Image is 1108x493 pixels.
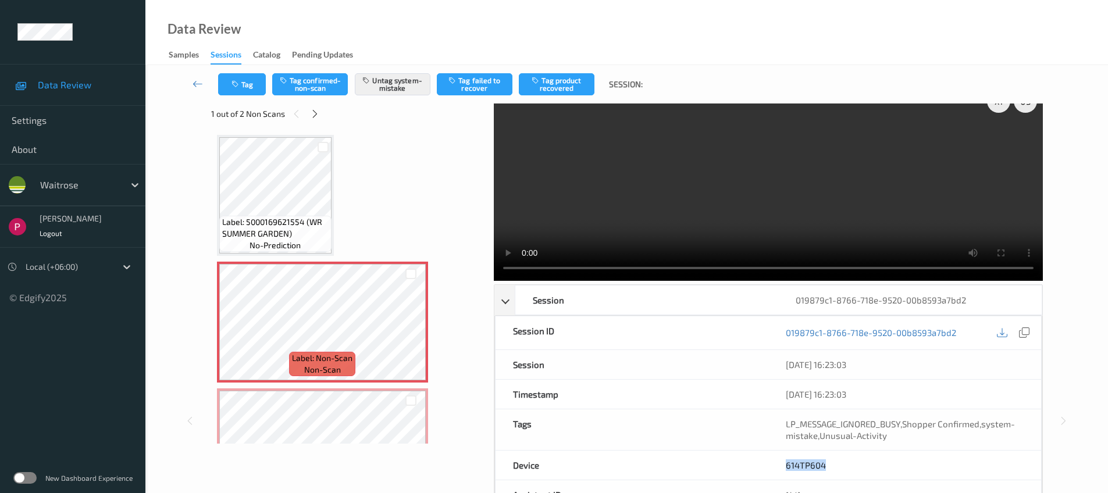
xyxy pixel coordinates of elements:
div: [DATE] 16:23:03 [786,388,1024,400]
span: non-scan [304,364,341,376]
button: Tag failed to recover [437,73,512,95]
span: Shopper Confirmed [902,419,979,429]
span: no-prediction [250,240,301,251]
div: Pending Updates [292,49,353,63]
div: Session [515,285,778,315]
button: Untag system-mistake [355,73,430,95]
span: Session: [609,78,643,90]
div: Session ID [496,316,768,349]
span: , , , [786,419,1015,441]
span: Label: 5000169621554 (WR SUMMER GARDEN) [222,216,329,240]
div: Catalog [253,49,280,63]
div: Device [496,451,768,480]
span: Unusual-Activity [820,430,887,441]
button: Tag confirmed-non-scan [272,73,348,95]
a: Samples [169,47,211,63]
div: Sessions [211,49,241,65]
div: Session019879c1-8766-718e-9520-00b8593a7bd2 [494,285,1042,315]
a: 614TP604 [786,460,826,470]
div: Samples [169,49,199,63]
a: Catalog [253,47,292,63]
div: 019879c1-8766-718e-9520-00b8593a7bd2 [778,285,1041,315]
span: LP_MESSAGE_IGNORED_BUSY [786,419,900,429]
a: Pending Updates [292,47,365,63]
button: Tag [218,73,266,95]
div: 1 out of 2 Non Scans [211,106,486,121]
a: Sessions [211,47,253,65]
div: Data Review [168,23,241,35]
span: system-mistake [786,419,1015,441]
span: Label: Non-Scan [292,352,352,364]
div: Tags [496,409,768,450]
a: 019879c1-8766-718e-9520-00b8593a7bd2 [786,327,956,338]
div: Session [496,350,768,379]
div: Timestamp [496,380,768,409]
div: [DATE] 16:23:03 [786,359,1024,370]
button: Tag product recovered [519,73,594,95]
